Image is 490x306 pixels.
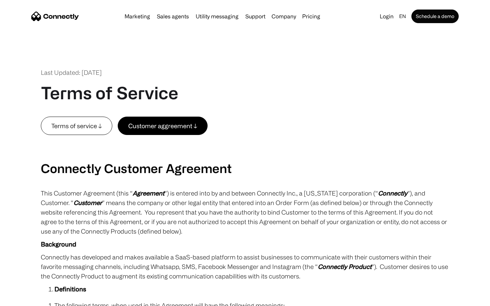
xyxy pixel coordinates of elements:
[272,12,296,21] div: Company
[154,14,192,19] a: Sales agents
[122,14,153,19] a: Marketing
[243,14,268,19] a: Support
[41,241,76,248] strong: Background
[14,294,41,304] ul: Language list
[41,83,178,103] h1: Terms of Service
[73,199,102,206] em: Customer
[41,148,449,157] p: ‍
[377,12,396,21] a: Login
[299,14,323,19] a: Pricing
[378,190,407,197] em: Connectly
[54,286,86,292] strong: Definitions
[411,10,459,23] a: Schedule a demo
[41,68,102,77] div: Last Updated: [DATE]
[41,135,449,144] p: ‍
[399,12,406,21] div: en
[133,190,164,197] em: Agreement
[41,252,449,281] p: Connectly has developed and makes available a SaaS-based platform to assist businesses to communi...
[128,121,197,131] div: Customer aggreement ↓
[41,188,449,236] p: This Customer Agreement (this “ ”) is entered into by and between Connectly Inc., a [US_STATE] co...
[41,161,449,175] h2: Connectly Customer Agreement
[318,263,372,270] em: Connectly Product
[193,14,241,19] a: Utility messaging
[51,121,102,131] div: Terms of service ↓
[7,293,41,304] aside: Language selected: English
